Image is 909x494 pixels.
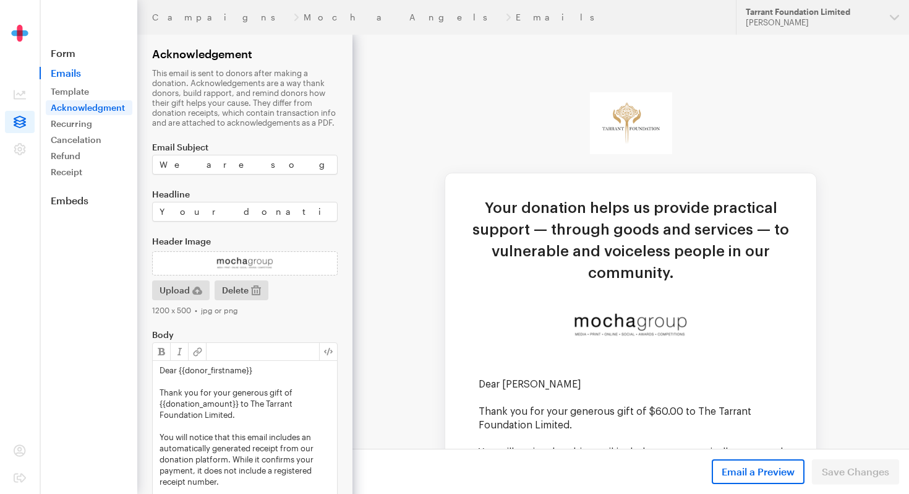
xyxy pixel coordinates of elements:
[152,47,338,61] h2: Acknowledgement
[237,58,320,119] img: Foundation_logo.png
[126,343,430,357] p: Dear [PERSON_NAME]
[46,116,132,131] a: Recurring
[215,280,268,300] button: Delete
[46,132,132,147] a: Cancelation
[46,100,132,115] a: Acknowledgment
[746,17,880,28] div: [PERSON_NAME]
[722,464,795,479] span: Email a Preview
[40,47,137,59] a: Form
[712,459,804,484] button: Email a Preview
[126,411,430,452] p: You will notice that this email includes an automatically generated receipt from our donation pla...
[160,283,190,298] span: Upload
[152,142,338,152] label: Email Subject
[152,236,338,246] label: Header Image
[746,7,880,17] div: Tarrant Foundation Limited
[160,365,330,376] p: Dear {{donor_firstname}}
[160,431,330,487] p: You will notice that this email includes an automatically generated receipt from our donation pla...
[304,12,501,22] a: Mocha Angels
[152,280,210,300] button: Upload
[46,165,132,180] a: Receipt
[222,283,249,298] span: Delete
[152,68,338,128] p: This email is sent to donors after making a donation. Acknowledgements are a way thank donors, bu...
[152,12,289,22] a: Campaigns
[152,330,338,340] label: Body
[93,163,464,268] td: Your donation helps us provide practical support — through goods and services — to vulnerable and...
[319,343,337,360] button: View HTML
[46,84,132,99] a: Template
[160,387,330,420] p: Thank you for your generous gift of {{donation_amount}} to The Tarrant Foundation Limited.
[40,194,137,207] a: Embeds
[152,305,338,315] div: 1200 x 500 • jpg or png
[153,343,171,360] button: Strong (Cmd + B)
[152,189,338,199] label: Headline
[171,343,189,360] button: Emphasis (Cmd + I)
[46,149,132,163] a: Refund
[126,370,430,397] p: Thank you for your generous gift of $60.00 to The Tarrant Foundation Limited.
[189,343,207,360] button: Link
[152,251,338,275] img: Untitled_design_%283%29.png
[40,67,137,79] span: Emails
